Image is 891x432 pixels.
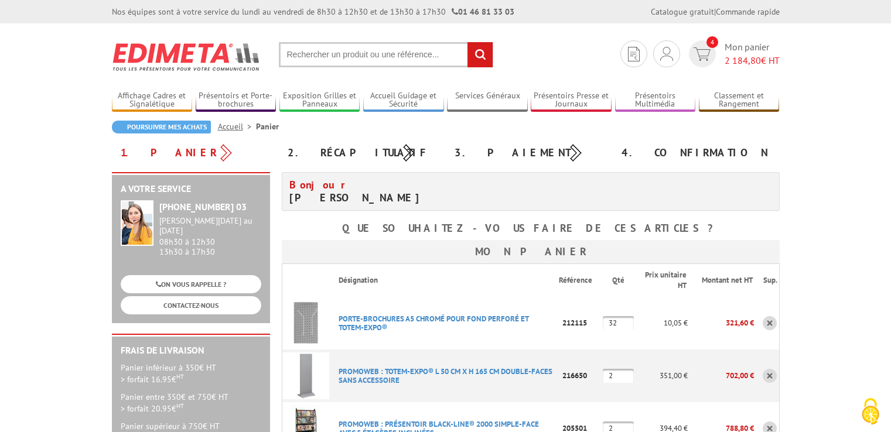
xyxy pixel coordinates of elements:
a: Accueil Guidage et Sécurité [363,91,444,110]
img: PROMOWEB : TOTEM-EXPO® L 50 CM X H 165 CM DOUBLE-FACES SANS ACCESSOIRE [282,352,329,399]
th: Qté [603,263,634,297]
a: Exposition Grilles et Panneaux [279,91,360,110]
b: Que souhaitez-vous faire de ces articles ? [342,221,719,235]
img: Edimeta [112,35,261,78]
div: 4. Confirmation [613,142,780,163]
a: Affichage Cadres et Signalétique [112,91,193,110]
span: > forfait 20.95€ [121,403,184,414]
p: Référence [559,275,602,286]
div: Nos équipes sont à votre service du lundi au vendredi de 8h30 à 12h30 et de 13h30 à 17h30 [112,6,514,18]
h4: [PERSON_NAME] [289,179,522,204]
p: 212115 [559,313,603,333]
a: ON VOUS RAPPELLE ? [121,275,261,293]
p: 321,60 € [688,313,754,333]
a: Poursuivre mes achats [112,121,211,133]
a: Classement et Rangement [699,91,780,110]
a: devis rapide 4 Mon panier 2 184,80€ HT [686,40,780,67]
a: CONTACTEZ-NOUS [121,296,261,314]
a: Présentoirs et Porte-brochures [196,91,276,110]
a: Commande rapide [716,6,780,17]
a: Catalogue gratuit [651,6,714,17]
input: Rechercher un produit ou une référence... [279,42,493,67]
p: Panier entre 350€ et 750€ HT [121,391,261,414]
p: 702,00 € [688,365,754,386]
div: 2. Récapitulatif [279,142,446,163]
span: 4 [706,36,718,48]
a: Présentoirs Multimédia [615,91,696,110]
div: | [651,6,780,18]
a: PROMOWEB : TOTEM-EXPO® L 50 CM X H 165 CM DOUBLE-FACES SANS ACCESSOIRE [339,366,552,385]
input: rechercher [467,42,493,67]
span: 2 184,80 [725,54,761,66]
h3: Mon panier [282,240,780,263]
h2: Frais de Livraison [121,345,261,356]
p: Panier inférieur à 350€ HT [121,362,261,385]
h2: A votre service [121,184,261,194]
p: Prix unitaire HT [643,270,687,292]
p: 216650 [559,365,603,386]
span: Mon panier [725,40,780,67]
th: Désignation [329,263,559,297]
a: Services Généraux [447,91,528,110]
img: devis rapide [660,47,673,61]
strong: 01 46 81 33 03 [452,6,514,17]
div: [PERSON_NAME][DATE] au [DATE] [159,216,261,236]
sup: HT [176,402,184,410]
a: Accueil [218,121,256,132]
span: Bonjour [289,178,351,191]
a: Présentoirs Presse et Journaux [531,91,612,110]
img: Cookies (fenêtre modale) [856,397,885,426]
div: 1. Panier [112,142,279,163]
div: 3. Paiement [446,142,613,163]
img: widget-service.jpg [121,200,153,246]
p: Montant net HT [697,275,753,286]
th: Sup. [754,263,779,297]
sup: HT [176,372,184,380]
img: PORTE-BROCHURES A5 CHROMé POUR FOND PERFORé ET TOTEM-EXPO® [282,300,329,347]
img: devis rapide [628,47,640,61]
a: PORTE-BROCHURES A5 CHROMé POUR FOND PERFORé ET TOTEM-EXPO® [339,314,528,332]
span: > forfait 16.95€ [121,374,184,385]
p: 351,00 € [634,365,688,386]
strong: [PHONE_NUMBER] 03 [159,201,247,212]
li: Panier [256,121,279,132]
img: devis rapide [694,47,711,61]
button: Cookies (fenêtre modale) [850,392,891,432]
div: 08h30 à 12h30 13h30 à 17h30 [159,216,261,256]
p: 10,05 € [634,313,688,333]
span: € HT [725,54,780,67]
